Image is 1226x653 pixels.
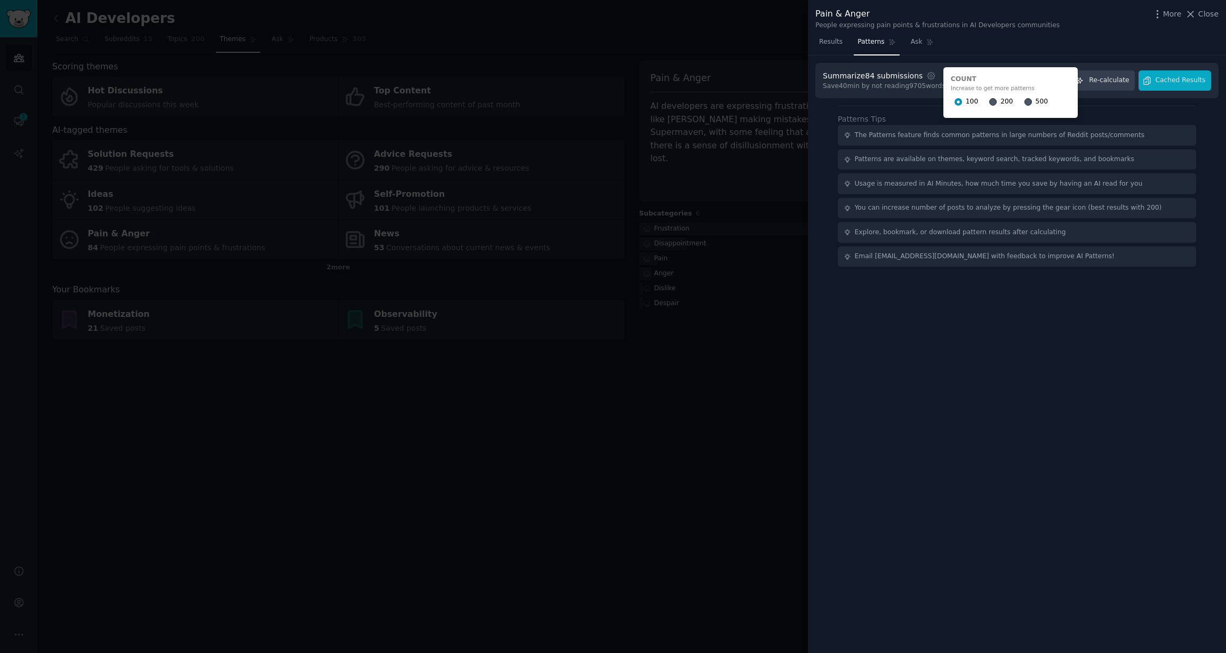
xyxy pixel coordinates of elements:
div: Pain & Anger [815,7,1060,21]
div: Increase to get more patterns [951,84,1070,92]
span: 200 [1000,97,1013,107]
label: Patterns Tips [838,115,886,123]
a: Results [815,34,846,55]
a: Ask [907,34,937,55]
div: You can increase number of posts to analyze by pressing the gear icon (best results with 200) [855,203,1162,213]
span: Close [1198,9,1219,20]
span: 500 [1036,97,1048,107]
span: Patterns [858,37,884,47]
div: The Patterns feature finds common patterns in large numbers of Reddit posts/comments [855,131,1145,140]
span: Ask [911,37,923,47]
button: Close [1185,9,1219,20]
span: Re-calculate [1089,76,1129,85]
span: 100 [966,97,978,107]
div: Explore, bookmark, or download pattern results after calculating [855,228,1066,237]
span: Cached Results [1156,76,1206,85]
div: Summarize 84 submissions [823,70,923,82]
span: Results [819,37,843,47]
button: More [1152,9,1182,20]
span: More [1163,9,1182,20]
div: Save 40 min by not reading 9705 words [823,82,945,91]
button: Cached Results [1139,70,1211,91]
div: Patterns are available on themes, keyword search, tracked keywords, and bookmarks [855,155,1134,164]
button: Re-calculate [1069,70,1135,91]
div: Usage is measured in AI Minutes, how much time you save by having an AI read for you [855,179,1143,189]
div: Email [EMAIL_ADDRESS][DOMAIN_NAME] with feedback to improve AI Patterns! [855,252,1115,261]
a: Patterns [854,34,899,55]
div: People expressing pain points & frustrations in AI Developers communities [815,21,1060,30]
div: Count [951,75,1070,84]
